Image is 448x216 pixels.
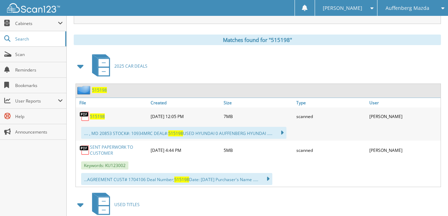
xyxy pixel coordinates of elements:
[15,98,58,104] span: User Reports
[79,111,90,122] img: PDF.png
[323,6,362,10] span: [PERSON_NAME]
[295,98,368,107] a: Type
[149,98,222,107] a: Created
[81,127,286,139] div: .... , MD 20853 STOCK#: 10934MRC DEAL#: USED HYUNDAI 0 AUFFENBERG HYUNDAI .....
[92,87,107,93] a: 515198
[114,63,147,69] span: 2025 CAR DEALS
[74,35,441,45] div: Matches found for "515198"
[15,36,62,42] span: Search
[295,109,368,123] div: scanned
[222,142,295,158] div: 5MB
[368,98,441,107] a: User
[368,109,441,123] div: [PERSON_NAME]
[15,51,63,57] span: Scan
[77,86,92,94] img: folder2.png
[88,52,147,80] a: 2025 CAR DEALS
[413,182,448,216] iframe: Chat Widget
[386,6,429,10] span: Auffenberg Mazda
[7,3,60,13] img: scan123-logo-white.svg
[15,82,63,88] span: Bookmarks
[15,113,63,119] span: Help
[81,173,272,185] div: ...AGREEMENT CUST# 1704106 Deal Number; Date: [DATE] Purchaser's Name .....
[149,142,222,158] div: [DATE] 4:44 PM
[90,144,147,156] a: SENT PAPERWORK TO CUSTOMER
[149,109,222,123] div: [DATE] 12:05 PM
[174,177,189,183] span: 515198
[90,113,105,119] a: 515198
[368,142,441,158] div: [PERSON_NAME]
[15,20,58,26] span: Cabinets
[79,145,90,155] img: PDF.png
[168,130,183,136] span: 515198
[15,129,63,135] span: Announcements
[81,161,128,169] span: Keywords: KU123002
[114,202,140,208] span: USED TITLES
[76,98,149,107] a: File
[222,98,295,107] a: Size
[15,67,63,73] span: Reminders
[295,142,368,158] div: scanned
[222,109,295,123] div: 7MB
